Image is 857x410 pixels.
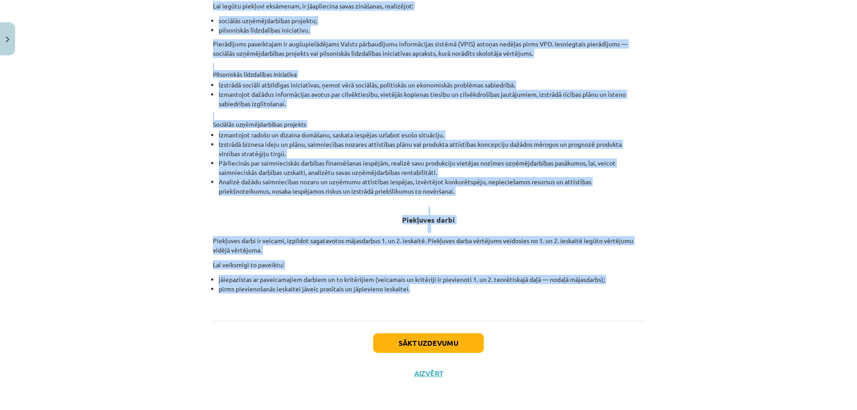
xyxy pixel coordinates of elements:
[213,236,644,255] p: Piekļuves darbi ir veicami, izpildot sagatavotos mājasdarbus 1. un 2. ieskaitē. Piekļuves darba v...
[219,25,644,35] li: pilsoniskās līdzdalības iniciatīvu.
[219,130,644,140] li: Izmantojot radošo un dizaina domāšanu, saskata iespējas uzlabot esošo situāciju.
[219,80,644,90] li: Izstrādā sociāli atbildīgas iniciatīvas, ņemot vērā sociālās, politiskās un ekonomiskās problēmas...
[213,39,644,58] p: Pierādījums paveiktajam ir augšupielādējams Valsts pārbaudījumu informācijas sistēmā (VPIS) astoņ...
[402,215,455,224] strong: Piekļuves darbi
[213,260,644,269] p: Lai veiksmīgi to paveiktu:
[219,158,644,177] li: Pārliecinās par saimnieciskās darbības finansēšanas iespējām, realizē savu produkciju vietējas no...
[213,63,644,78] h4: Pilsoniskās līdzdalības iniciatīva
[219,284,644,294] li: pirms pievienošanās ieskaitei jāveic prasītais un jāpievieno ieskaitei.
[219,16,644,25] li: sociālās uzņēmējdarbības projektu;
[219,90,644,108] li: Izmantojot dažādus informācijas avotus par cilvēktiesību, vietējās kopienas tiesību un cilvēkdroš...
[219,140,644,158] li: Izstrādā biznesa ideju un plānu, saimniecības nozares attīstības plānu vai produkta attīstības ko...
[412,369,445,378] button: Aizvērt
[373,333,484,353] button: Sākt uzdevumu
[219,177,644,196] li: Analizē dažādu saimniecības nozaru un uzņēmumu attīstības iespējas, izvērtējot konkurētspēju, nep...
[6,37,9,42] img: icon-close-lesson-0947bae3869378f0d4975bcd49f059093ad1ed9edebbc8119c70593378902aed.svg
[213,113,644,127] h4: Sociālās uzņēmējdarbības projekts
[219,275,644,284] li: jāiepazīstas ar paveicamajiem darbiem un to kritērijiem (veicamais un kritēriji ir pievienoti 1. ...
